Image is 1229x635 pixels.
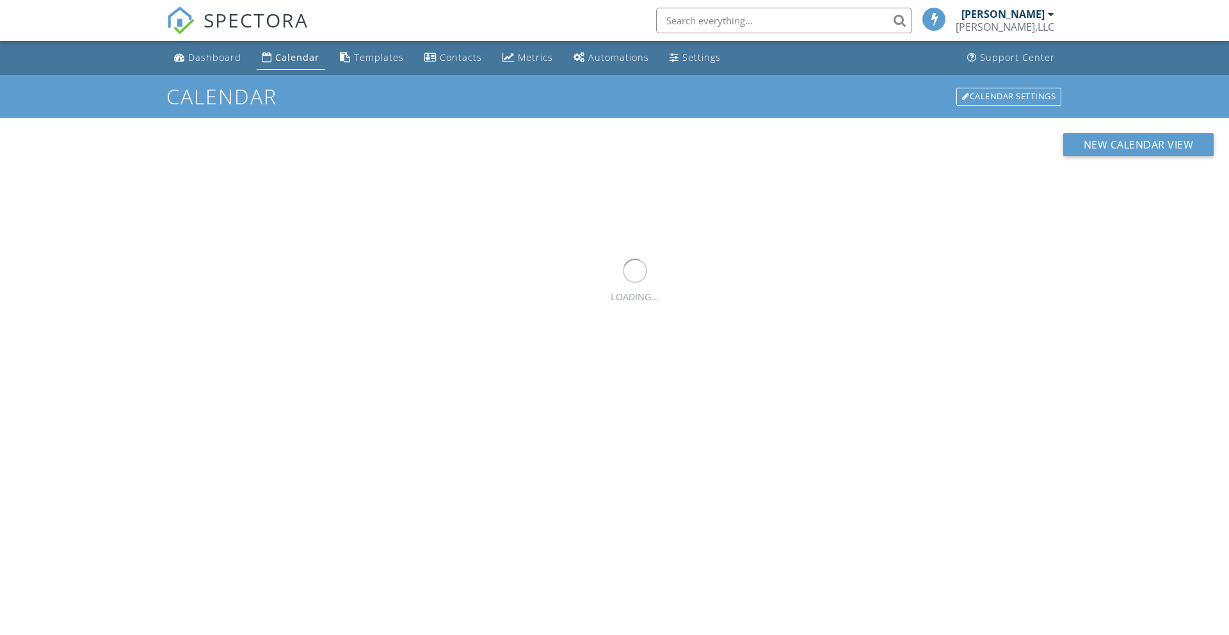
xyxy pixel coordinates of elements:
a: Automations (Basic) [568,46,654,70]
div: Templates [354,51,404,63]
button: New Calendar View [1063,133,1214,156]
div: Settings [682,51,721,63]
div: Dashboard [188,51,241,63]
div: Calendar [275,51,319,63]
div: Automations [588,51,649,63]
div: Contacts [440,51,482,63]
input: Search everything... [656,8,912,33]
a: Dashboard [169,46,246,70]
div: Calendar Settings [956,88,1061,106]
span: SPECTORA [204,6,309,33]
a: Contacts [419,46,487,70]
a: Templates [335,46,409,70]
div: Metrics [518,51,553,63]
div: LOADING... [611,290,659,304]
div: Support Center [980,51,1055,63]
div: Jim Huffman,LLC [956,20,1054,33]
h1: Calendar [166,85,1063,108]
a: Support Center [962,46,1060,70]
a: Settings [664,46,726,70]
a: Calendar [257,46,325,70]
a: Metrics [497,46,558,70]
div: [PERSON_NAME] [961,8,1045,20]
a: Calendar Settings [955,86,1063,107]
img: The Best Home Inspection Software - Spectora [166,6,195,35]
a: SPECTORA [166,17,309,44]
